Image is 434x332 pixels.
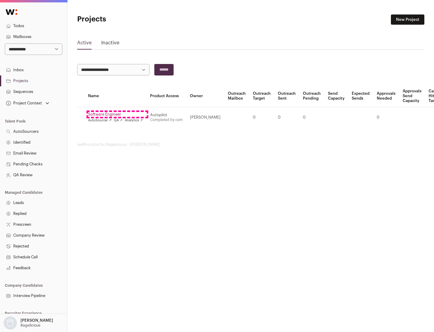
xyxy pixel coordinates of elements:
[101,39,119,49] a: Inactive
[186,107,224,128] td: [PERSON_NAME]
[299,85,324,107] th: Outreach Pending
[2,6,20,18] img: Wellfound
[299,107,324,128] td: 0
[249,107,274,128] td: 0
[391,14,424,25] a: New Project
[373,107,399,128] td: 0
[399,85,425,107] th: Approvals Send Capacity
[114,118,122,123] a: QA ↗
[150,113,183,117] div: Autopilot
[373,85,399,107] th: Approvals Needed
[224,85,249,107] th: Outreach Mailbox
[20,323,40,328] p: Bagelicious
[2,316,54,330] button: Open dropdown
[125,118,143,123] a: Analytics ↗
[150,118,183,122] a: Completed by csm
[84,85,146,107] th: Name
[88,112,143,117] a: Software Engineer
[77,142,424,147] footer: wellfound:ai for Bagelicious - [PERSON_NAME]
[4,316,17,330] img: nopic.png
[20,318,53,323] p: [PERSON_NAME]
[77,39,92,49] a: Active
[186,85,224,107] th: Owner
[88,118,112,123] a: AutoSourcer ↗
[77,14,193,24] h1: Projects
[274,107,299,128] td: 0
[146,85,186,107] th: Product Access
[5,101,42,106] div: Project Context
[324,85,348,107] th: Send Capacity
[5,99,50,107] button: Open dropdown
[274,85,299,107] th: Outreach Sent
[348,85,373,107] th: Expected Sends
[249,85,274,107] th: Outreach Target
